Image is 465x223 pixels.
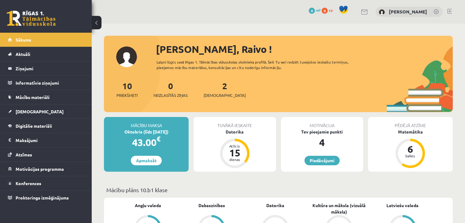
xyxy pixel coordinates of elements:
[316,8,321,13] span: mP
[16,181,41,186] span: Konferences
[204,92,246,98] span: [DEMOGRAPHIC_DATA]
[16,51,30,57] span: Aktuāli
[322,8,336,13] a: 0 xp
[401,144,419,154] div: 6
[106,186,450,194] p: Mācību plāns 10.b1 klase
[368,117,453,129] div: Pēdējā atzīme
[386,202,419,209] a: Latviešu valoda
[16,166,64,172] span: Motivācijas programma
[16,195,69,200] span: Proktoringa izmēģinājums
[104,129,189,135] div: Oktobris (līdz [DATE])
[16,94,50,100] span: Mācību materiāli
[157,134,161,143] span: €
[368,129,453,135] div: Matemātika
[281,117,363,129] div: Motivācija
[16,152,32,157] span: Atzīmes
[368,129,453,169] a: Matemātika 6 balles
[156,42,453,57] div: [PERSON_NAME], Raivo !
[16,37,31,42] span: Sākums
[309,8,315,14] span: 4
[131,156,162,165] a: Apmaksāt
[226,144,244,148] div: Atlicis
[226,148,244,158] div: 15
[153,92,188,98] span: Neizlasītās ziņas
[194,117,276,129] div: Tuvākā ieskaite
[116,80,138,98] a: 10Priekšmeti
[157,59,366,70] div: Laipni lūgts savā Rīgas 1. Tālmācības vidusskolas skolnieka profilā. Šeit Tu vari redzēt tuvojošo...
[16,76,84,90] legend: Informatīvie ziņojumi
[322,8,328,14] span: 0
[329,8,333,13] span: xp
[104,117,189,129] div: Mācību maksa
[198,202,225,209] a: Dabaszinības
[266,202,284,209] a: Datorika
[226,158,244,161] div: dienas
[401,154,419,158] div: balles
[8,119,84,133] a: Digitālie materiāli
[8,148,84,162] a: Atzīmes
[8,162,84,176] a: Motivācijas programma
[307,202,371,215] a: Kultūra un māksla (vizuālā māksla)
[8,191,84,205] a: Proktoringa izmēģinājums
[153,80,188,98] a: 0Neizlasītās ziņas
[16,109,64,114] span: [DEMOGRAPHIC_DATA]
[281,135,363,150] div: 4
[8,33,84,47] a: Sākums
[309,8,321,13] a: 4 mP
[7,11,56,26] a: Rīgas 1. Tālmācības vidusskola
[16,133,84,147] legend: Maksājumi
[8,90,84,104] a: Mācību materiāli
[389,9,427,15] a: [PERSON_NAME]
[281,129,363,135] div: Tev pieejamie punkti
[194,129,276,169] a: Datorika Atlicis 15 dienas
[8,47,84,61] a: Aktuāli
[16,61,84,75] legend: Ziņojumi
[379,9,385,15] img: Raivo Jurciks
[304,156,340,165] a: Piedāvājumi
[194,129,276,135] div: Datorika
[135,202,161,209] a: Angļu valoda
[104,135,189,150] div: 43.00
[8,104,84,119] a: [DEMOGRAPHIC_DATA]
[204,80,246,98] a: 2[DEMOGRAPHIC_DATA]
[8,76,84,90] a: Informatīvie ziņojumi
[116,92,138,98] span: Priekšmeti
[8,176,84,190] a: Konferences
[16,123,52,129] span: Digitālie materiāli
[8,133,84,147] a: Maksājumi
[8,61,84,75] a: Ziņojumi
